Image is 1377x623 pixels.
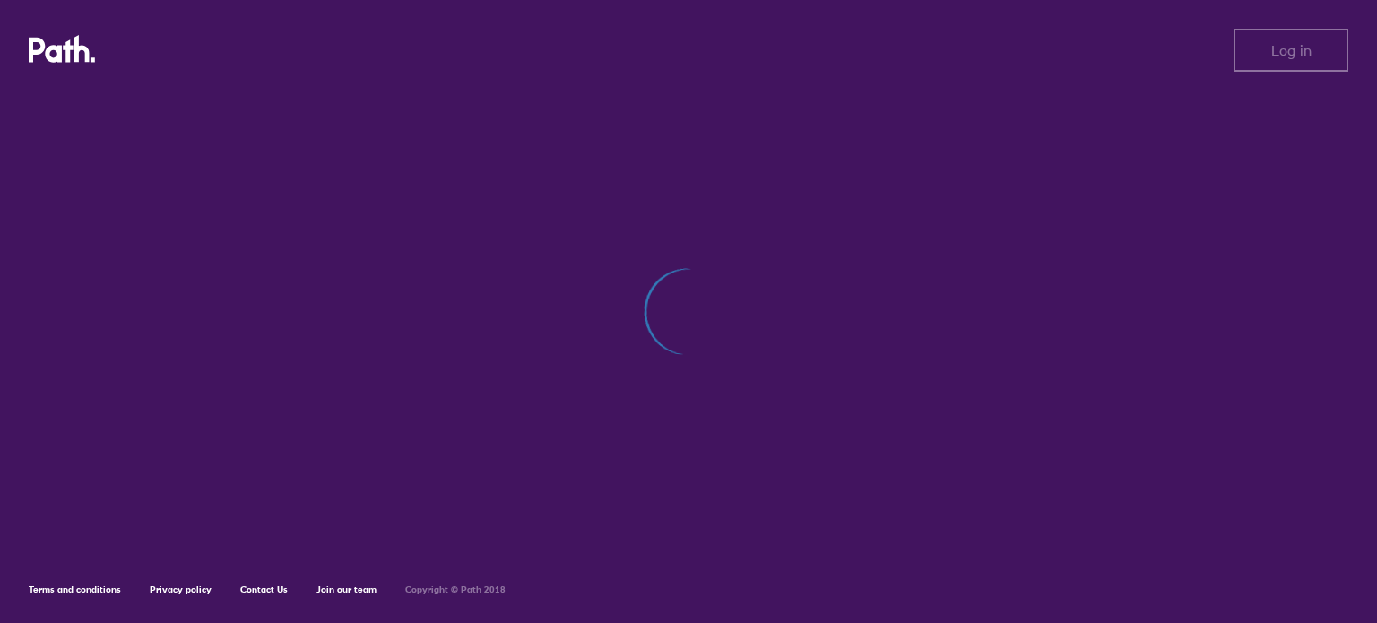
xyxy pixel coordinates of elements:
[1234,29,1348,72] button: Log in
[29,584,121,595] a: Terms and conditions
[150,584,212,595] a: Privacy policy
[240,584,288,595] a: Contact Us
[1271,42,1312,58] span: Log in
[316,584,377,595] a: Join our team
[405,584,506,595] h6: Copyright © Path 2018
